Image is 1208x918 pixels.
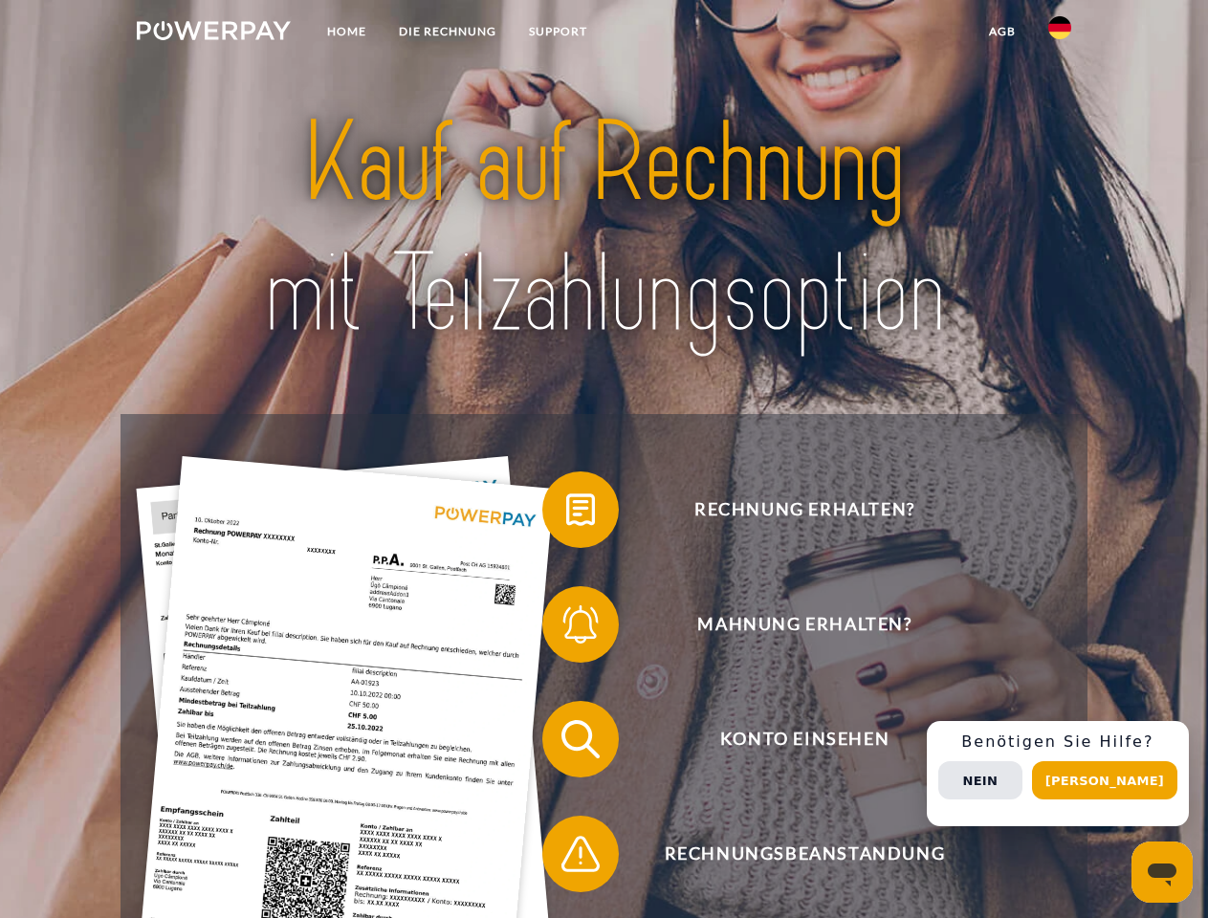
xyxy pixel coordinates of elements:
span: Konto einsehen [570,701,1039,777]
img: logo-powerpay-white.svg [137,21,291,40]
img: qb_bell.svg [557,601,604,648]
span: Rechnung erhalten? [570,471,1039,548]
button: Mahnung erhalten? [542,586,1040,663]
a: DIE RECHNUNG [383,14,513,49]
button: [PERSON_NAME] [1032,761,1177,799]
span: Rechnungsbeanstandung [570,816,1039,892]
button: Nein [938,761,1022,799]
button: Rechnung erhalten? [542,471,1040,548]
button: Rechnungsbeanstandung [542,816,1040,892]
a: agb [973,14,1032,49]
h3: Benötigen Sie Hilfe? [938,732,1177,752]
img: qb_bill.svg [557,486,604,534]
button: Konto einsehen [542,701,1040,777]
img: de [1048,16,1071,39]
a: SUPPORT [513,14,604,49]
a: Home [311,14,383,49]
iframe: Schaltfläche zum Öffnen des Messaging-Fensters [1131,841,1193,903]
img: qb_search.svg [557,715,604,763]
div: Schnellhilfe [927,721,1189,826]
span: Mahnung erhalten? [570,586,1039,663]
img: qb_warning.svg [557,830,604,878]
img: title-powerpay_de.svg [183,92,1025,366]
